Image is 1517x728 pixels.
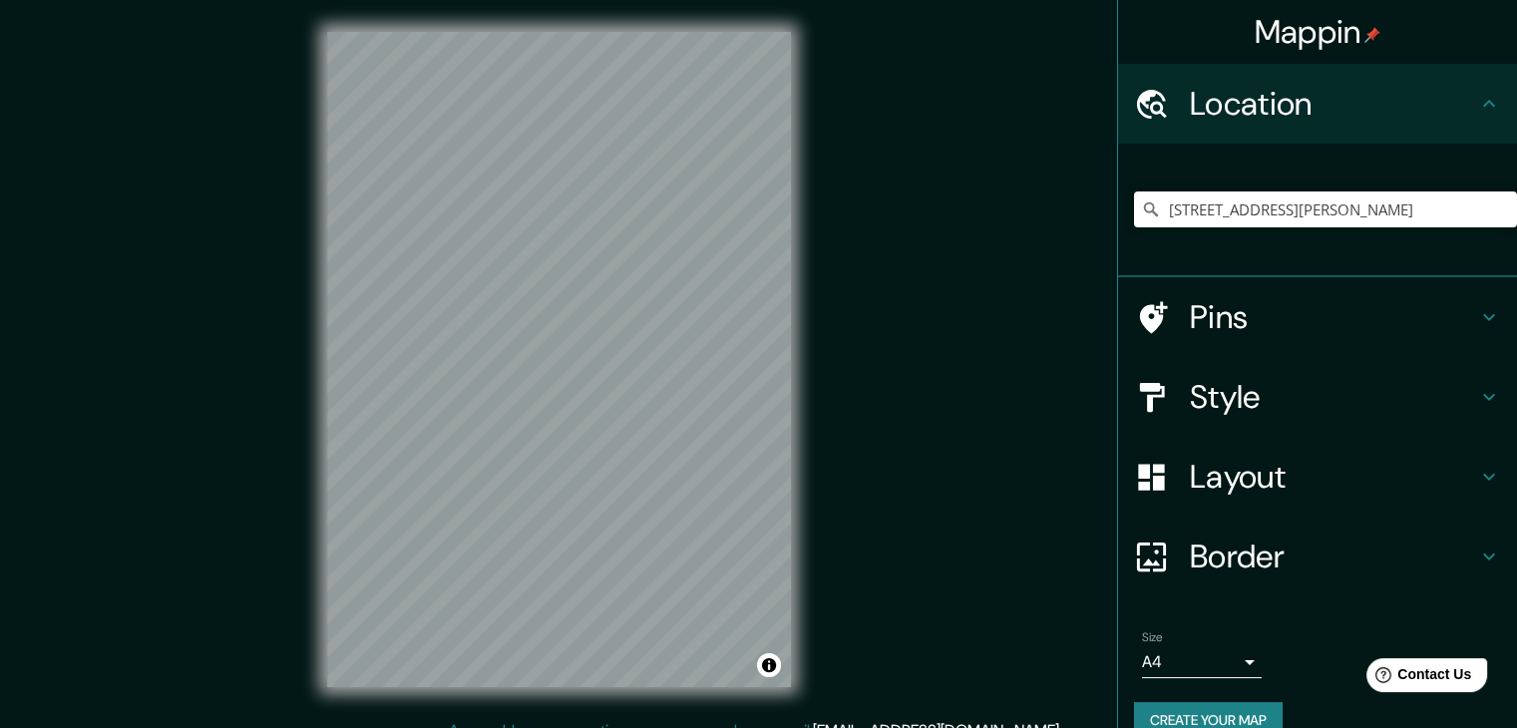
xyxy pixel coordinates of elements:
canvas: Map [327,32,791,687]
input: Pick your city or area [1134,191,1517,227]
div: Layout [1118,437,1517,517]
div: Style [1118,357,1517,437]
h4: Style [1190,377,1477,417]
label: Size [1142,629,1163,646]
h4: Layout [1190,457,1477,497]
h4: Mappin [1255,12,1381,52]
h4: Pins [1190,297,1477,337]
img: pin-icon.png [1364,27,1380,43]
h4: Border [1190,537,1477,576]
div: Location [1118,64,1517,144]
div: Border [1118,517,1517,596]
button: Toggle attribution [757,653,781,677]
h4: Location [1190,84,1477,124]
iframe: Help widget launcher [1339,650,1495,706]
div: A4 [1142,646,1262,678]
div: Pins [1118,277,1517,357]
